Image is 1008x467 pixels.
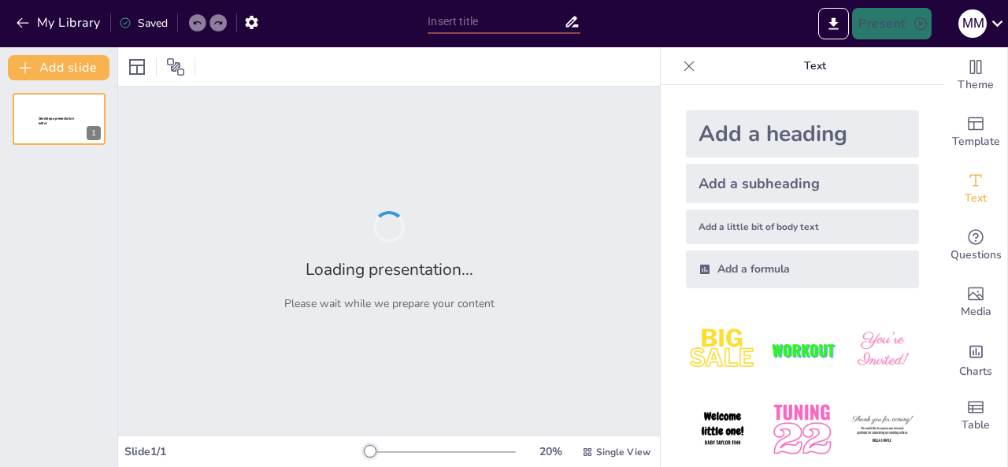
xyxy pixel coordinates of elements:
input: Insert title [428,10,563,33]
div: Slide 1 / 1 [124,444,365,459]
span: Charts [959,363,992,380]
h2: Loading presentation... [306,258,473,280]
button: Add slide [8,55,109,80]
div: Layout [124,54,150,80]
img: 1.jpeg [686,313,759,387]
div: Add a subheading [686,164,919,203]
img: 5.jpeg [765,393,839,466]
img: 3.jpeg [846,313,919,387]
div: Add ready made slides [944,104,1007,161]
div: 20 % [532,444,569,459]
span: Questions [951,246,1002,264]
div: Saved [119,16,168,31]
img: 2.jpeg [765,313,839,387]
div: Get real-time input from your audience [944,217,1007,274]
div: Add charts and graphs [944,331,1007,387]
div: Add a formula [686,250,919,288]
span: Single View [596,446,650,458]
span: Text [965,190,987,207]
div: Add text boxes [944,161,1007,217]
img: 4.jpeg [686,393,759,466]
span: Template [952,133,1000,150]
img: 6.jpeg [846,393,919,466]
button: Present [852,8,931,39]
p: Text [702,47,928,85]
div: M M [958,9,987,38]
div: 1 [87,126,101,140]
button: Export to PowerPoint [818,8,849,39]
div: Add images, graphics, shapes or video [944,274,1007,331]
div: Add a heading [686,110,919,158]
div: Add a little bit of body text [686,209,919,244]
span: Theme [958,76,994,94]
div: 1 [13,93,106,145]
span: Position [166,57,185,76]
span: Table [962,417,990,434]
p: Please wait while we prepare your content [284,296,495,311]
div: Change the overall theme [944,47,1007,104]
button: My Library [12,10,107,35]
span: Media [961,303,991,321]
button: M M [958,8,987,39]
span: Sendsteps presentation editor [39,117,74,125]
div: Add a table [944,387,1007,444]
